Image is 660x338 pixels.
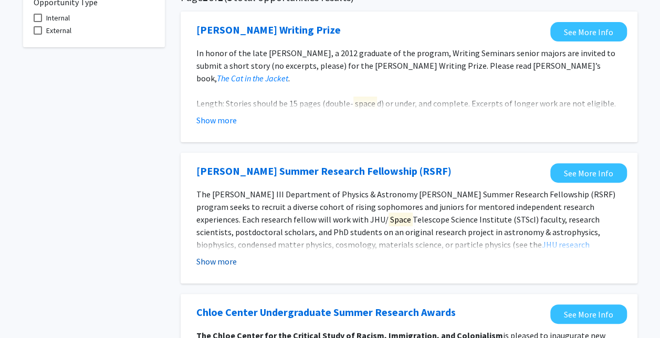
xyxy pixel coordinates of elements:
[196,304,456,320] a: Opens in a new tab
[196,163,452,179] a: Opens in a new tab
[196,255,237,268] button: Show more
[196,188,622,301] p: The [PERSON_NAME] III Department of Physics & Astronomy [PERSON_NAME] Summer Research Fellowship ...
[550,304,627,324] a: Opens in a new tab
[196,47,622,85] p: In honor of the late [PERSON_NAME], a 2012 graduate of the program, Writing Seminars senior major...
[550,22,627,41] a: Opens in a new tab
[196,22,341,38] a: Opens in a new tab
[550,163,627,183] a: Opens in a new tab
[389,213,413,226] mark: Space
[46,12,70,24] span: Internal
[8,291,45,330] iframe: Chat
[46,24,71,37] span: External
[353,97,377,110] mark: space
[196,97,622,110] p: Length: Stories should be 15 pages (double- d) or under, and complete. Excerpts of longer work ar...
[196,114,237,126] button: Show more
[217,73,288,83] a: The Cat in the Jacket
